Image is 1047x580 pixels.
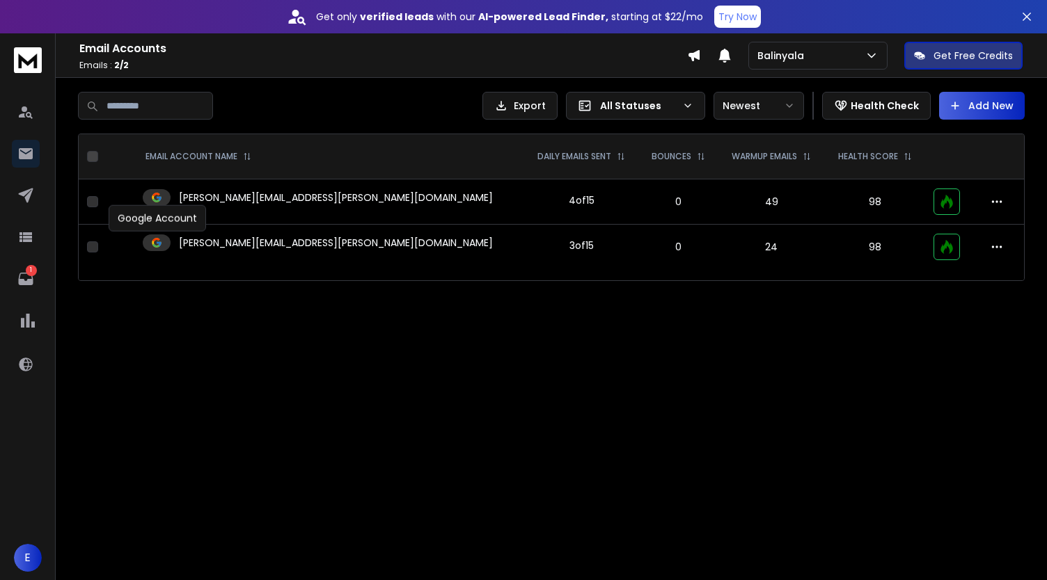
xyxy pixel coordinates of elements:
[79,40,687,57] h1: Email Accounts
[732,151,797,162] p: WARMUP EMAILS
[12,265,40,293] a: 1
[14,47,42,73] img: logo
[482,92,558,120] button: Export
[79,60,687,71] p: Emails :
[14,544,42,572] button: E
[718,179,825,225] td: 49
[179,236,493,250] p: [PERSON_NAME][EMAIL_ADDRESS][PERSON_NAME][DOMAIN_NAME]
[478,10,608,24] strong: AI-powered Lead Finder,
[851,99,919,113] p: Health Check
[360,10,434,24] strong: verified leads
[114,59,129,71] span: 2 / 2
[822,92,931,120] button: Health Check
[652,151,691,162] p: BOUNCES
[647,240,710,254] p: 0
[600,99,677,113] p: All Statuses
[718,10,757,24] p: Try Now
[838,151,898,162] p: HEALTH SCORE
[316,10,703,24] p: Get only with our starting at $22/mo
[179,191,493,204] p: [PERSON_NAME][EMAIL_ADDRESS][PERSON_NAME][DOMAIN_NAME]
[757,49,810,63] p: Balinyala
[145,151,251,162] div: EMAIL ACCOUNT NAME
[904,42,1023,70] button: Get Free Credits
[939,92,1025,120] button: Add New
[537,151,611,162] p: DAILY EMAILS SENT
[934,49,1013,63] p: Get Free Credits
[714,92,804,120] button: Newest
[824,179,924,225] td: 98
[569,193,595,207] div: 4 of 15
[26,265,37,276] p: 1
[109,205,206,232] div: Google Account
[824,225,924,270] td: 98
[647,195,710,209] p: 0
[718,225,825,270] td: 24
[714,6,761,28] button: Try Now
[569,239,594,252] div: 3 of 15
